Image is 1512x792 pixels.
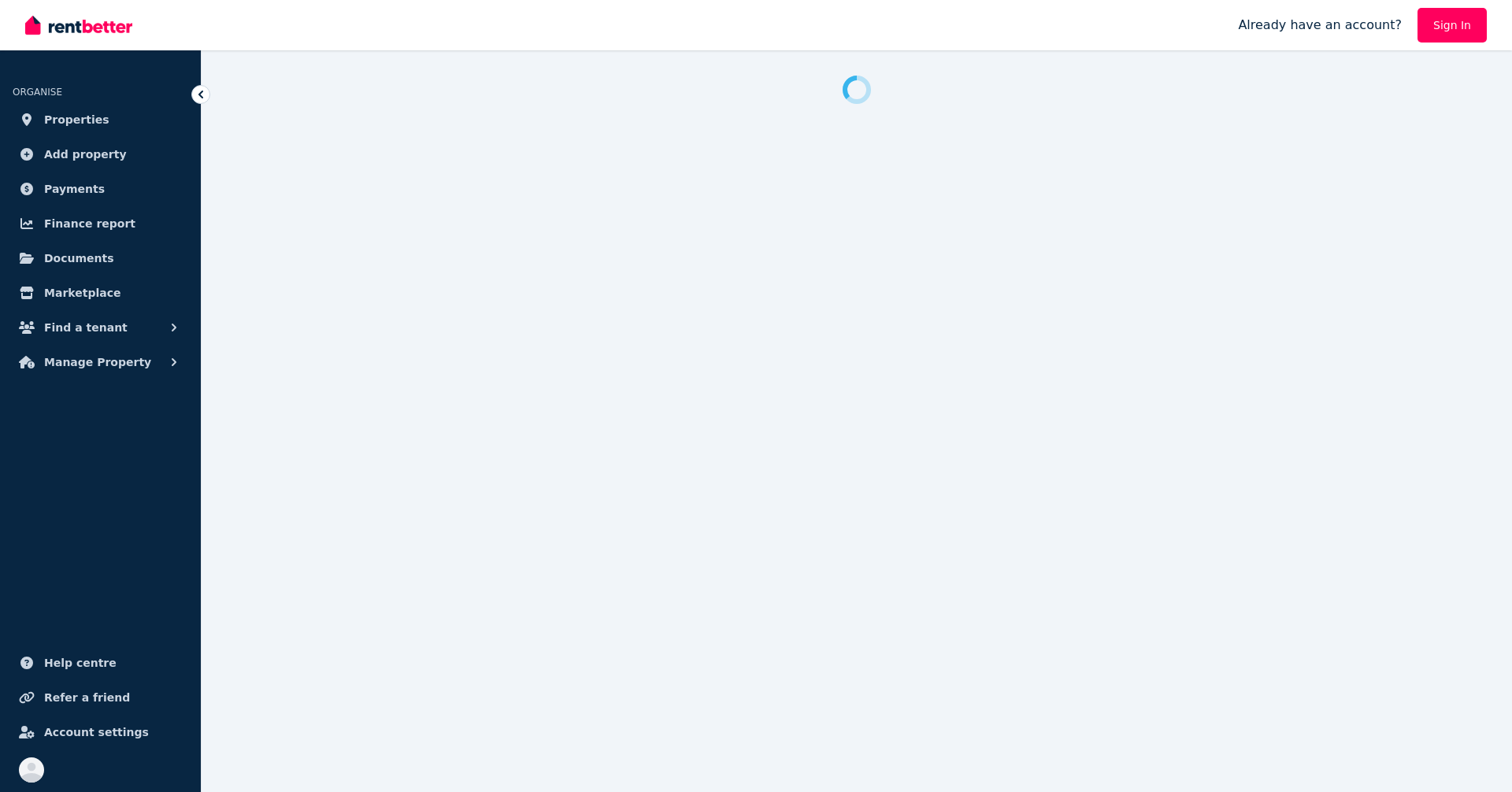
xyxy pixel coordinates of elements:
span: Documents [44,249,114,268]
a: Sign In [1417,8,1487,43]
span: Add property [44,145,127,164]
span: Refer a friend [44,688,130,707]
span: Manage Property [44,353,151,372]
span: Already have an account? [1238,16,1402,35]
a: Help centre [13,647,188,679]
a: Documents [13,242,188,274]
span: Finance report [44,214,135,233]
a: Finance report [13,208,188,239]
span: Marketplace [44,283,120,302]
a: Account settings [13,716,188,748]
a: Properties [13,104,188,135]
img: RentBetter [25,13,132,37]
button: Find a tenant [13,312,188,343]
span: Help centre [44,653,117,672]
a: Refer a friend [13,682,188,713]
a: Add property [13,139,188,170]
span: Find a tenant [44,318,128,337]
span: Payments [44,179,105,198]
span: ORGANISE [13,87,62,98]
button: Manage Property [13,346,188,378]
span: Account settings [44,723,149,742]
span: Properties [44,110,109,129]
a: Payments [13,173,188,205]
a: Marketplace [13,277,188,309]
